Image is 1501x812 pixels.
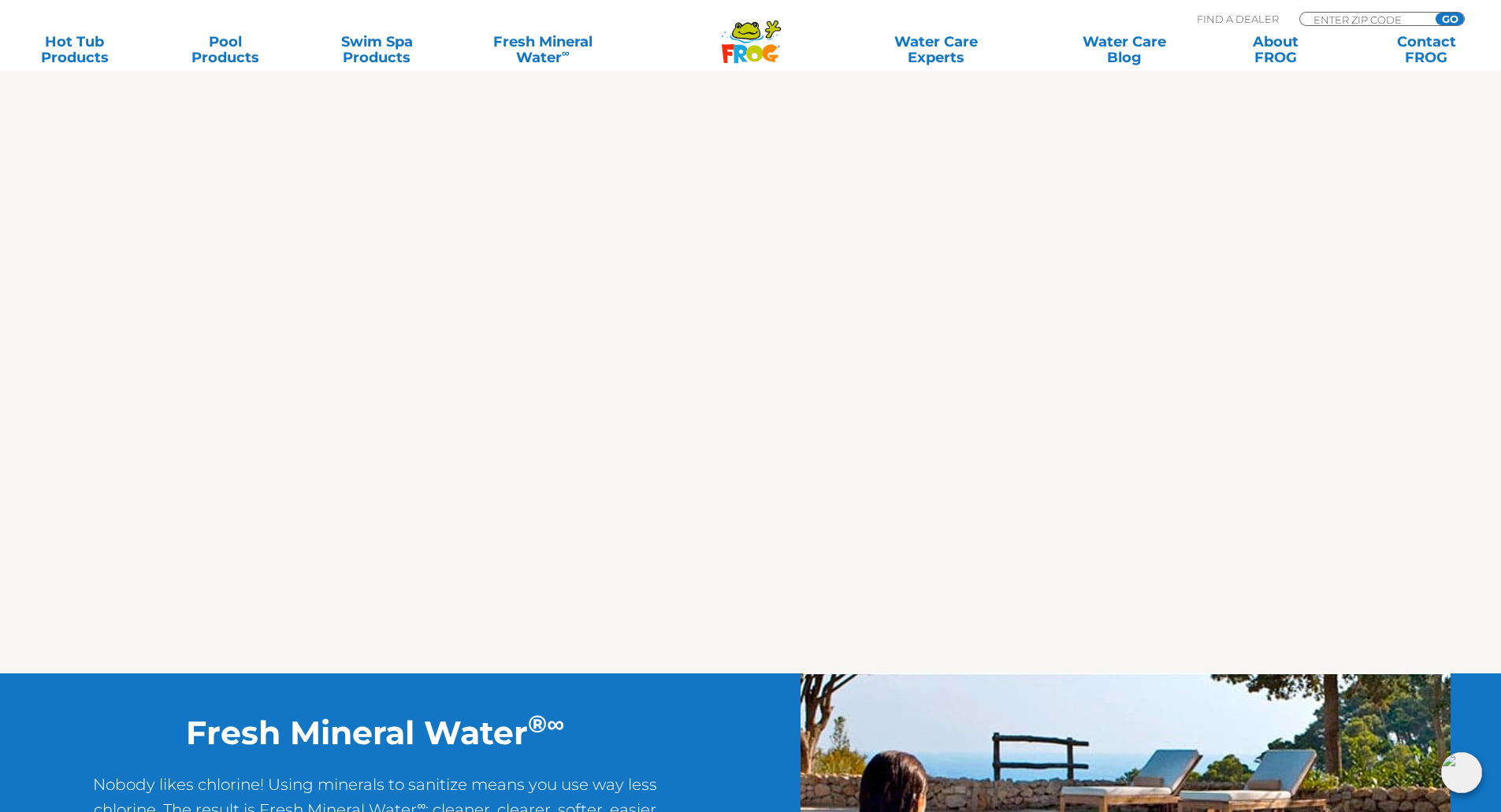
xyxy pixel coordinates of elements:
[1217,34,1334,65] a: AboutFROG
[1065,34,1183,65] a: Water CareBlog
[16,34,133,65] a: Hot TubProducts
[1197,12,1279,26] p: Find A Dealer
[1368,34,1485,65] a: ContactFROG
[562,46,570,59] sup: ∞
[167,34,284,65] a: PoolProducts
[1436,13,1464,25] input: GO
[469,34,616,65] a: Fresh MineralWater∞
[90,713,660,752] h2: Fresh Mineral Water
[1312,13,1418,26] input: Zip Code Form
[318,34,436,65] a: Swim SpaProducts
[528,709,564,739] sup: ®∞
[841,34,1031,65] a: Water CareExperts
[1441,752,1482,793] img: openIcon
